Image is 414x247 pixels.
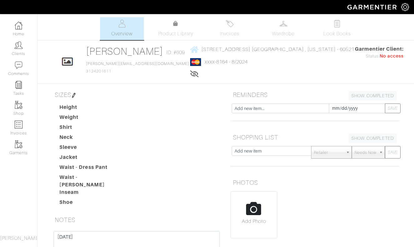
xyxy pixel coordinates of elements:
a: [STREET_ADDRESS] [GEOGRAPHIC_DATA] , [US_STATE] - 60521 [190,45,354,53]
h5: NOTES [52,214,221,226]
button: SAVE [385,103,401,113]
dt: Sleeve [55,144,126,154]
span: Wardrobe [272,30,295,38]
h5: SHOPPING LIST [230,131,399,144]
img: mastercard-2c98a0d54659f76b027c6839bea21931c3e23d06ea5b2b5660056f2e14d2f154.png [190,58,201,66]
span: 3124201611 [86,62,189,73]
a: Product Library [154,20,198,38]
span: Retailer [314,146,343,159]
span: Needs Now [355,146,376,159]
a: Wardrobe [261,17,305,40]
img: dashboard-icon-dbcd8f5a0b271acd01030246c82b418ddd0df26cd7fceb0bd07c9910d44c42f6.png [15,22,23,29]
input: Add new item... [232,103,329,113]
dt: Waist - [PERSON_NAME] [55,174,126,189]
a: Invoices [208,17,251,40]
span: [STREET_ADDRESS] [GEOGRAPHIC_DATA] , [US_STATE] - 60521 [201,47,354,52]
a: Look Books [315,17,359,40]
img: garments-icon-b7da505a4dc4fd61783c78ac3ca0ef83fa9d6f193b1c9dc38574b1d14d53ca28.png [15,140,23,148]
span: Overview [111,30,132,38]
a: Overview [100,17,144,40]
a: SHOW COMPLETED [349,134,397,143]
img: garmentier-logo-header-white-b43fb05a5012e4ada735d5af1a66efaba907eab6374d6393d1fbf88cb4ef424d.png [344,2,401,13]
img: basicinfo-40fd8af6dae0f16599ec9e87c0ef1c0a1fdea2edbe929e3d69a839185d80c458.svg [118,20,126,28]
img: reminder-icon-8004d30b9f0a5d33ae49ab947aed9ed385cf756f9e5892f1edd6e32f2345188e.png [15,81,23,89]
img: clients-icon-6bae9207a08558b7cb47a8932f037763ab4055f8c8b6bfacd5dc20c3e0201464.png [15,41,23,49]
a: [PERSON_NAME][EMAIL_ADDRESS][DOMAIN_NAME] [86,62,189,66]
h5: REMINDERS [230,88,399,101]
dt: Shirt [55,123,126,134]
span: Garmentier Client: [355,45,404,53]
a: [PERSON_NAME] [86,46,163,57]
dt: Weight [55,113,126,123]
a: SHOW COMPLETED [349,91,397,101]
img: gear-icon-white-bd11855cb880d31180b6d7d6211b90ccbf57a29d726f0c71d8c61bd08dd39cc2.png [401,3,409,11]
dt: Inseam [55,189,126,199]
dt: Waist - Dress Pant [55,164,126,174]
img: orders-icon-0abe47150d42831381b5fb84f609e132dff9fe21cb692f30cb5eec754e2cba89.png [15,121,23,129]
dt: Neck [55,134,126,144]
div: Status: [355,53,404,60]
img: todo-9ac3debb85659649dc8f770b8b6100bb5dab4b48dedcbae339e5042a72dfd3cc.svg [333,20,341,28]
dt: Jacket [55,154,126,164]
img: wardrobe-487a4870c1b7c33e795ec22d11cfc2ed9d08956e64fb3008fe2437562e282088.svg [280,20,287,28]
dt: Shoe [55,199,126,209]
h5: PHOTOS [230,176,399,189]
span: Look Books [323,30,351,38]
dt: Height [55,103,126,113]
button: SAVE [385,146,401,159]
img: garments-icon-b7da505a4dc4fd61783c78ac3ca0ef83fa9d6f193b1c9dc38574b1d14d53ca28.png [15,101,23,109]
h5: SIZES [52,88,221,101]
input: Add new item [232,146,311,156]
span: ID: #609 [166,49,185,56]
span: Invoices [220,30,239,38]
a: xxxx-8164 - 8/2024 [205,59,248,65]
span: No access [380,53,403,60]
span: Product Library [158,30,194,38]
img: comment-icon-a0a6a9ef722e966f86d9cbdc48e553b5cf19dbc54f86b18d962a5391bc8f6eb6.png [15,61,23,69]
img: pen-cf24a1663064a2ec1b9c1bd2387e9de7a2fa800b781884d57f21acf72779bad2.png [71,93,76,98]
img: orders-27d20c2124de7fd6de4e0e44c1d41de31381a507db9b33961299e4e07d508b8c.svg [226,20,234,28]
